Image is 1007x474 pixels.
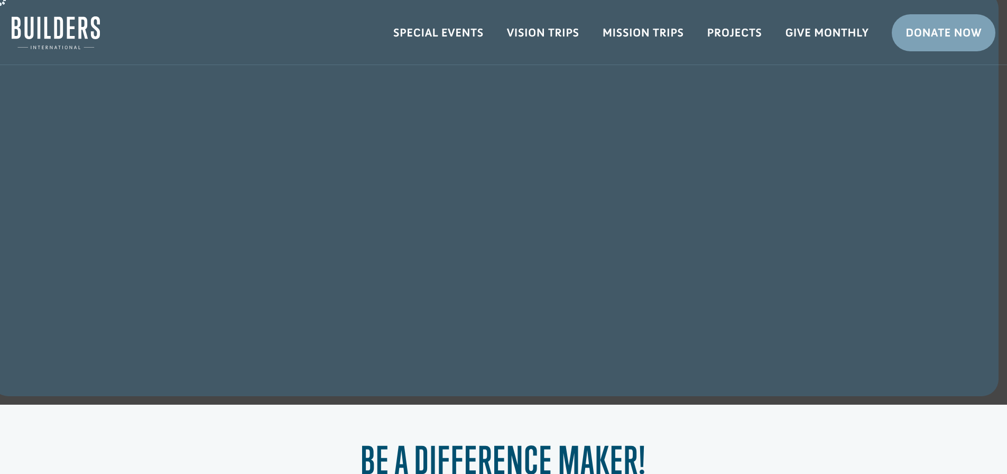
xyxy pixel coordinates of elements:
[773,17,880,48] a: Give Monthly
[382,17,495,48] a: Special Events
[591,17,696,48] a: Mission Trips
[892,14,995,51] a: Donate Now
[12,16,100,49] img: Builders International
[495,17,591,48] a: Vision Trips
[696,17,774,48] a: Projects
